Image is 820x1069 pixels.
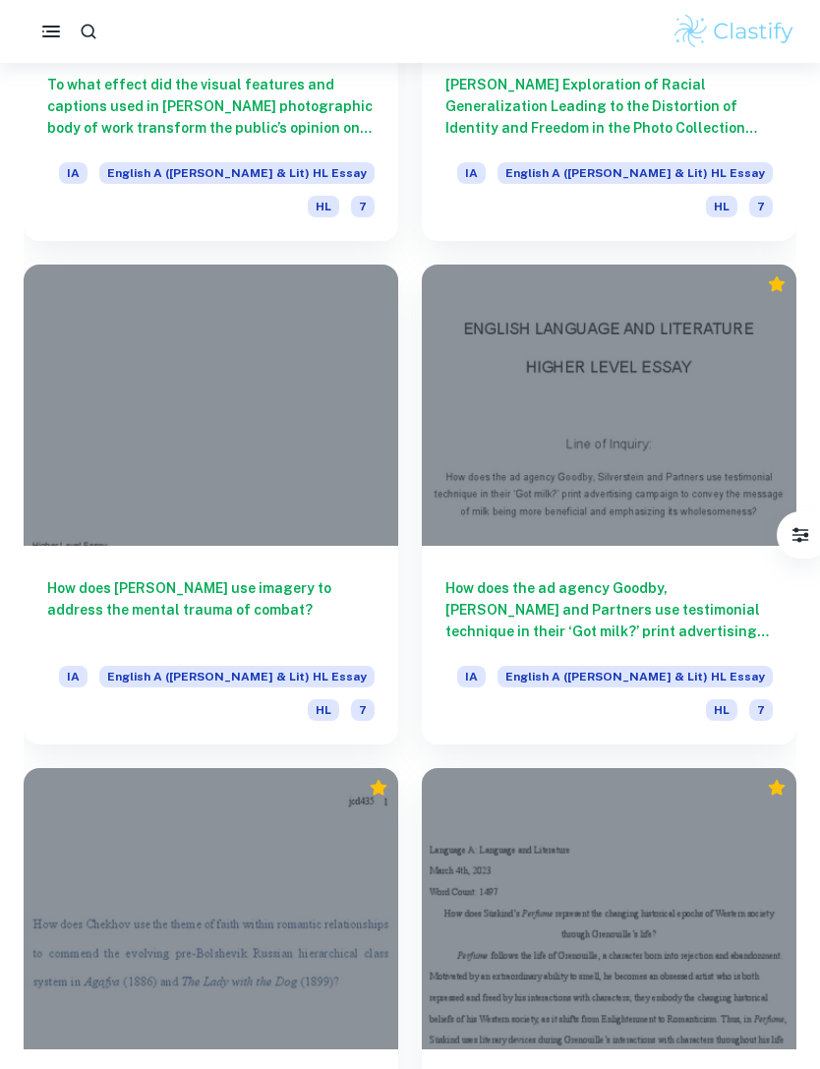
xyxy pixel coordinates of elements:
[24,265,398,744] a: How does [PERSON_NAME] use imagery to address the mental trauma of combat?IAEnglish A ([PERSON_NA...
[706,196,737,217] span: HL
[422,265,796,744] a: How does the ad agency Goodby, [PERSON_NAME] and Partners use testimonial technique in their ‘Got...
[59,666,88,687] span: IA
[706,699,737,721] span: HL
[369,778,388,798] div: Premium
[767,274,787,294] div: Premium
[59,162,88,184] span: IA
[498,162,773,184] span: English A ([PERSON_NAME] & Lit) HL Essay
[351,699,375,721] span: 7
[457,162,486,184] span: IA
[749,196,773,217] span: 7
[767,778,787,798] div: Premium
[99,666,375,687] span: English A ([PERSON_NAME] & Lit) HL Essay
[445,74,773,139] h6: [PERSON_NAME] Exploration of Racial Generalization Leading to the Distortion of Identity and Free...
[672,12,796,51] img: Clastify logo
[498,666,773,687] span: English A ([PERSON_NAME] & Lit) HL Essay
[781,515,820,555] button: Filter
[308,196,339,217] span: HL
[99,162,375,184] span: English A ([PERSON_NAME] & Lit) HL Essay
[351,196,375,217] span: 7
[47,74,375,139] h6: To what effect did the visual features and captions used in [PERSON_NAME] photographic body of wo...
[749,699,773,721] span: 7
[445,577,773,642] h6: How does the ad agency Goodby, [PERSON_NAME] and Partners use testimonial technique in their ‘Got...
[457,666,486,687] span: IA
[308,699,339,721] span: HL
[47,577,375,642] h6: How does [PERSON_NAME] use imagery to address the mental trauma of combat?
